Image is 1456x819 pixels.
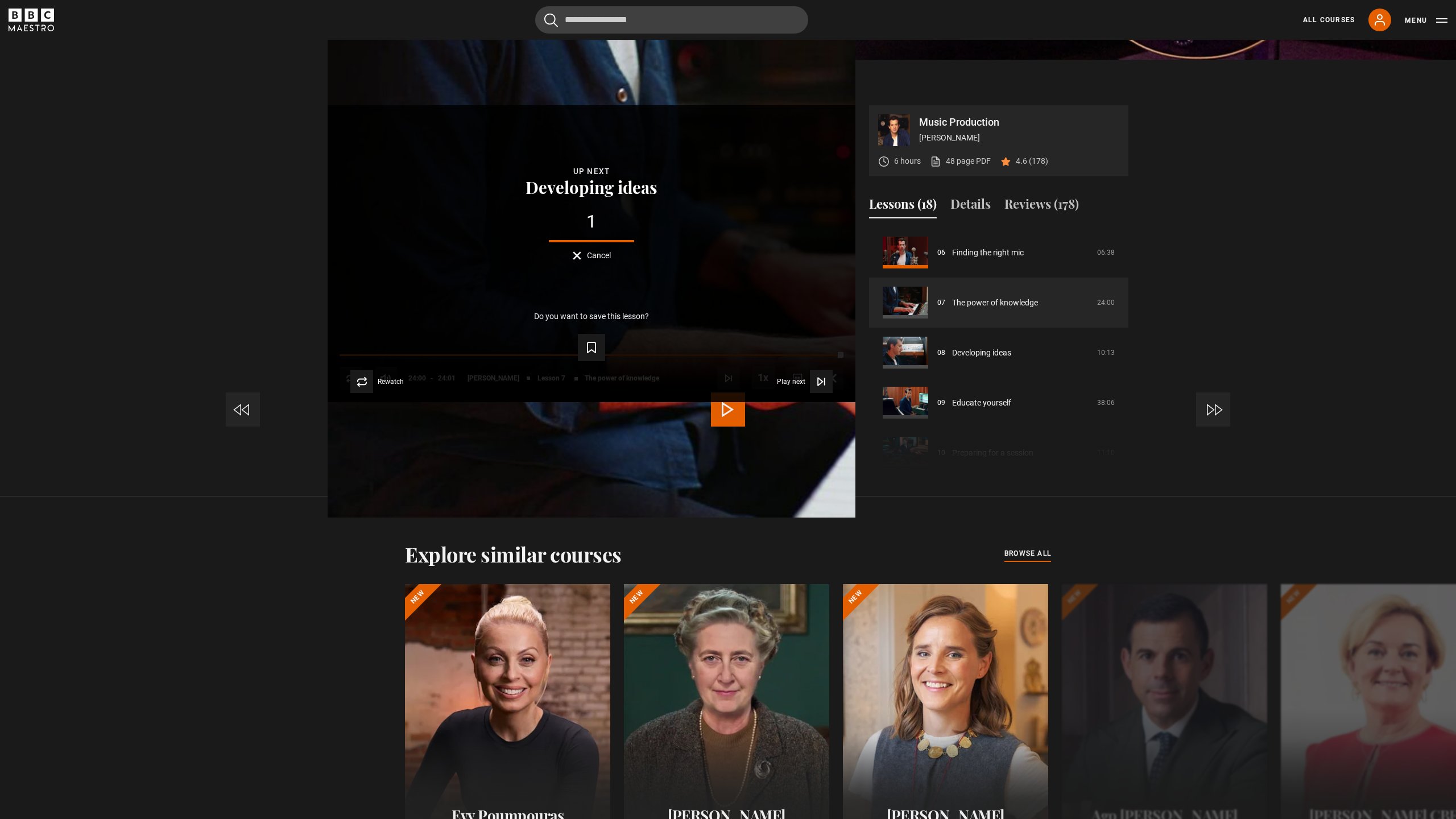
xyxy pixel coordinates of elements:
[777,370,833,393] button: Play next
[1004,548,1051,560] a: browse all
[522,178,661,196] button: Developing ideas
[544,13,558,27] button: Submit the search query
[1016,155,1048,167] p: 4.6 (178)
[919,117,1119,127] p: Music Production
[328,105,855,402] video-js: Video Player
[405,542,622,566] h2: Explore similar courses
[1004,195,1079,218] button: Reviews (178)
[930,155,991,167] a: 48 page PDF
[952,347,1011,359] a: Developing ideas
[587,251,611,259] span: Cancel
[894,155,921,167] p: 6 hours
[535,6,808,34] input: Search
[350,370,404,393] button: Rewatch
[952,297,1038,309] a: The power of knowledge
[952,247,1024,259] a: Finding the right mic
[869,195,937,218] button: Lessons (18)
[1405,15,1447,26] button: Toggle navigation
[777,378,805,385] span: Play next
[952,397,1011,409] a: Educate yourself
[1004,548,1051,559] span: browse all
[1303,15,1355,25] a: All Courses
[573,251,611,260] button: Cancel
[9,9,54,31] svg: BBC Maestro
[378,378,404,385] span: Rewatch
[950,195,991,218] button: Details
[534,312,649,320] p: Do you want to save this lesson?
[346,165,837,178] div: Up next
[346,213,837,231] div: 1
[919,132,1119,144] p: [PERSON_NAME]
